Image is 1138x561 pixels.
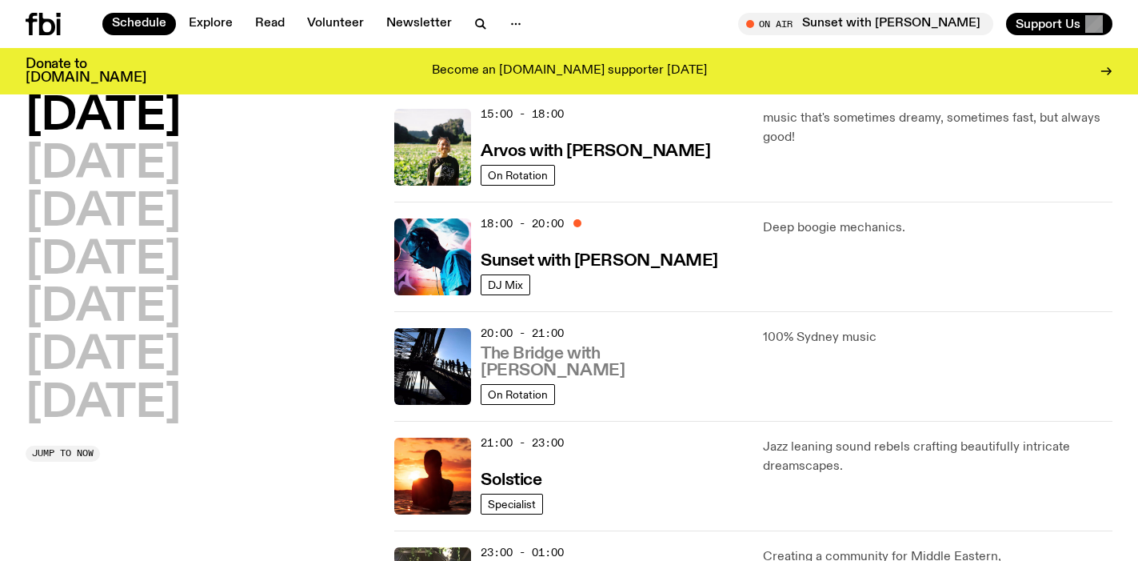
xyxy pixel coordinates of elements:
img: A girl standing in the ocean as waist level, staring into the rise of the sun. [394,438,471,515]
img: People climb Sydney's Harbour Bridge [394,328,471,405]
span: 23:00 - 01:00 [481,545,564,560]
button: On AirSunset with [PERSON_NAME] [738,13,993,35]
button: Jump to now [26,446,100,462]
button: [DATE] [26,286,181,331]
a: Schedule [102,13,176,35]
button: Support Us [1006,13,1112,35]
span: Support Us [1016,17,1080,31]
span: DJ Mix [488,278,523,291]
button: [DATE] [26,142,181,187]
p: music that's sometimes dreamy, sometimes fast, but always good! [763,109,1112,147]
a: Arvos with [PERSON_NAME] [481,140,710,160]
button: [DATE] [26,382,181,427]
p: Deep boogie mechanics. [763,218,1112,238]
p: 100% Sydney music [763,328,1112,347]
h3: The Bridge with [PERSON_NAME] [481,346,744,379]
a: Volunteer [297,13,373,35]
span: Specialist [488,498,536,510]
a: Specialist [481,494,543,515]
a: On Rotation [481,384,555,405]
span: 21:00 - 23:00 [481,435,564,451]
p: Become an [DOMAIN_NAME] supporter [DATE] [432,64,707,78]
a: Explore [179,13,242,35]
a: Solstice [481,469,541,489]
h3: Sunset with [PERSON_NAME] [481,253,718,270]
a: Read [246,13,294,35]
span: 20:00 - 21:00 [481,326,564,341]
h3: Donate to [DOMAIN_NAME] [26,58,146,85]
a: The Bridge with [PERSON_NAME] [481,343,744,379]
span: On Rotation [488,169,548,181]
span: On Rotation [488,388,548,400]
button: [DATE] [26,334,181,379]
button: [DATE] [26,94,181,139]
p: Jazz leaning sound rebels crafting beautifully intricate dreamscapes. [763,438,1112,476]
img: Simon Caldwell stands side on, looking downwards. He has headphones on. Behind him is a brightly ... [394,218,471,295]
button: [DATE] [26,190,181,235]
span: Jump to now [32,449,94,458]
span: 18:00 - 20:00 [481,216,564,231]
h3: Arvos with [PERSON_NAME] [481,143,710,160]
a: Sunset with [PERSON_NAME] [481,250,718,270]
a: On Rotation [481,165,555,186]
a: DJ Mix [481,274,530,295]
a: Newsletter [377,13,461,35]
img: Bri is smiling and wearing a black t-shirt. She is standing in front of a lush, green field. Ther... [394,109,471,186]
button: [DATE] [26,238,181,283]
h3: Solstice [481,472,541,489]
span: 15:00 - 18:00 [481,106,564,122]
